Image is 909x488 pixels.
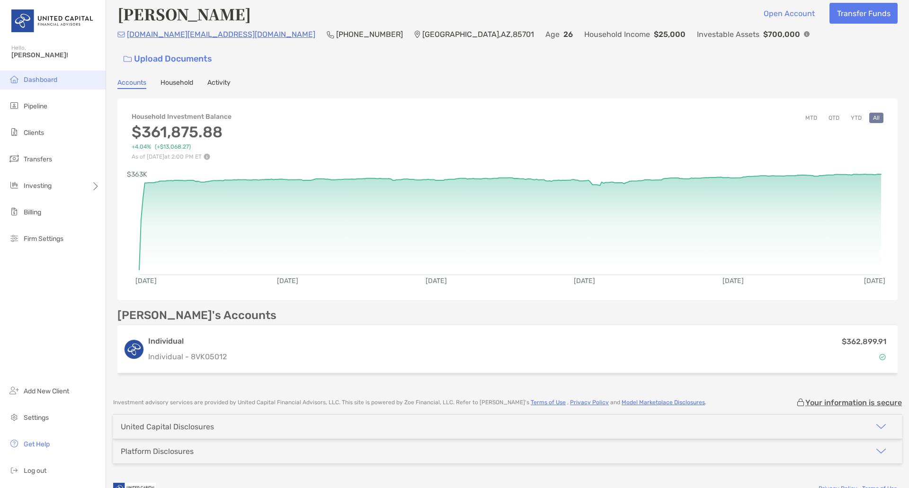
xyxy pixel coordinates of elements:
[127,170,147,178] text: $363K
[563,28,573,40] p: 26
[654,28,686,40] p: $25,000
[113,399,706,406] p: Investment advisory services are provided by United Capital Financial Advisors, LLC . This site i...
[11,51,100,59] span: [PERSON_NAME]!
[124,56,132,62] img: button icon
[24,129,44,137] span: Clients
[9,153,20,164] img: transfers icon
[574,277,595,285] text: [DATE]
[11,4,94,38] img: United Capital Logo
[869,113,883,123] button: All
[805,398,902,407] p: Your information is secure
[132,153,232,160] p: As of [DATE] at 2:00 PM ET
[24,155,52,163] span: Transfers
[24,387,69,395] span: Add New Client
[135,277,157,285] text: [DATE]
[864,277,885,285] text: [DATE]
[9,411,20,423] img: settings icon
[9,464,20,476] img: logout icon
[622,399,705,406] a: Model Marketplace Disclosures
[24,414,49,422] span: Settings
[9,179,20,191] img: investing icon
[847,113,865,123] button: YTD
[148,351,227,363] p: Individual - 8VK05012
[804,31,810,37] img: Info Icon
[24,76,57,84] span: Dashboard
[829,3,898,24] button: Transfer Funds
[802,113,821,123] button: MTD
[24,467,46,475] span: Log out
[722,277,744,285] text: [DATE]
[155,143,191,151] span: ( +$13,068.27 )
[24,440,50,448] span: Get Help
[148,336,227,347] h3: Individual
[117,32,125,37] img: Email Icon
[24,182,52,190] span: Investing
[545,28,560,40] p: Age
[584,28,650,40] p: Household Income
[117,3,251,25] h4: [PERSON_NAME]
[875,421,887,432] img: icon arrow
[160,79,193,89] a: Household
[9,126,20,138] img: clients icon
[121,422,214,431] div: United Capital Disclosures
[842,336,886,347] p: $362,899.91
[336,28,403,40] p: [PHONE_NUMBER]
[879,354,886,360] img: Account Status icon
[422,28,534,40] p: [GEOGRAPHIC_DATA] , AZ , 85701
[697,28,759,40] p: Investable Assets
[9,73,20,85] img: dashboard icon
[570,399,609,406] a: Privacy Policy
[24,208,41,216] span: Billing
[531,399,566,406] a: Terms of Use
[132,123,232,141] h3: $361,875.88
[9,100,20,111] img: pipeline icon
[763,28,800,40] p: $700,000
[132,113,232,121] h4: Household Investment Balance
[121,447,194,456] div: Platform Disclosures
[756,3,822,24] button: Open Account
[9,232,20,244] img: firm-settings icon
[9,206,20,217] img: billing icon
[204,153,210,160] img: Performance Info
[132,143,151,151] span: +4.04%
[327,31,334,38] img: Phone Icon
[24,102,47,110] span: Pipeline
[875,445,887,457] img: icon arrow
[825,113,843,123] button: QTD
[426,277,447,285] text: [DATE]
[127,28,315,40] p: [DOMAIN_NAME][EMAIL_ADDRESS][DOMAIN_NAME]
[414,31,420,38] img: Location Icon
[117,49,218,69] a: Upload Documents
[9,385,20,396] img: add_new_client icon
[207,79,231,89] a: Activity
[9,438,20,449] img: get-help icon
[117,310,276,321] p: [PERSON_NAME]'s Accounts
[277,277,298,285] text: [DATE]
[125,340,143,359] img: logo account
[117,79,146,89] a: Accounts
[24,235,63,243] span: Firm Settings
